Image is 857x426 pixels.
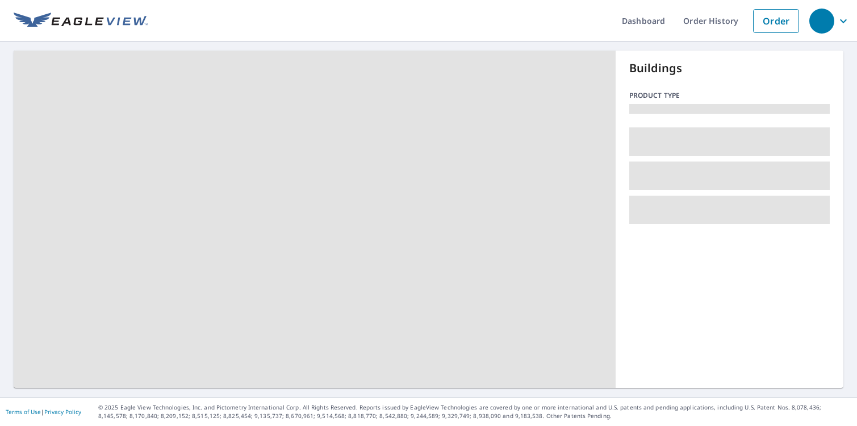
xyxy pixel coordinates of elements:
[44,408,81,416] a: Privacy Policy
[6,408,41,416] a: Terms of Use
[14,13,148,30] img: EV Logo
[98,403,851,420] p: © 2025 Eagle View Technologies, Inc. and Pictometry International Corp. All Rights Reserved. Repo...
[629,90,830,101] p: Product type
[753,9,799,33] a: Order
[629,60,830,77] p: Buildings
[6,408,81,415] p: |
